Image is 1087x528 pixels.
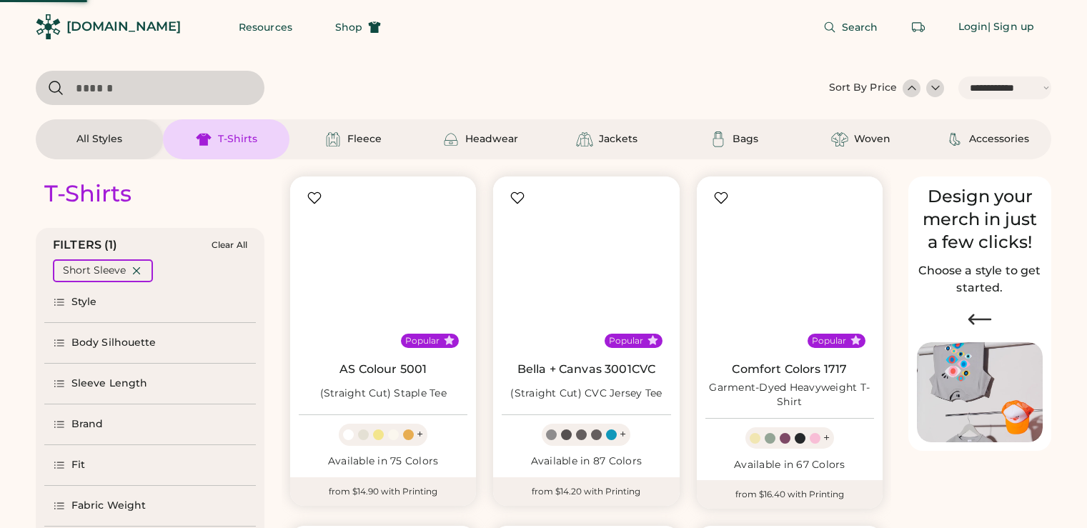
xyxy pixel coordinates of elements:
[904,13,933,41] button: Retrieve an order
[493,477,679,506] div: from $14.20 with Printing
[609,335,643,347] div: Popular
[71,336,157,350] div: Body Silhouette
[647,335,658,346] button: Popular Style
[988,20,1034,34] div: | Sign up
[53,236,118,254] div: FILTERS (1)
[320,387,447,401] div: (Straight Cut) Staple Tee
[442,131,460,148] img: Headwear Icon
[705,381,874,409] div: Garment-Dyed Heavyweight T-Shirt
[324,131,342,148] img: Fleece Icon
[502,454,670,469] div: Available in 87 Colors
[806,13,895,41] button: Search
[71,295,97,309] div: Style
[444,335,455,346] button: Popular Style
[71,458,85,472] div: Fit
[697,480,883,509] div: from $16.40 with Printing
[66,18,181,36] div: [DOMAIN_NAME]
[854,132,890,146] div: Woven
[195,131,212,148] img: T-Shirts Icon
[510,387,662,401] div: (Straight Cut) CVC Jersey Tee
[917,342,1043,443] img: Image of Lisa Congdon Eye Print on T-Shirt and Hat
[710,131,727,148] img: Bags Icon
[222,13,309,41] button: Resources
[823,430,830,446] div: +
[405,335,440,347] div: Popular
[812,335,846,347] div: Popular
[958,20,988,34] div: Login
[71,417,104,432] div: Brand
[946,131,963,148] img: Accessories Icon
[831,131,848,148] img: Woven Icon
[76,132,122,146] div: All Styles
[732,362,847,377] a: Comfort Colors 1717
[576,131,593,148] img: Jackets Icon
[850,335,861,346] button: Popular Style
[620,427,626,442] div: +
[44,179,131,208] div: T-Shirts
[347,132,382,146] div: Fleece
[705,185,874,354] img: Comfort Colors 1717 Garment-Dyed Heavyweight T-Shirt
[212,240,247,250] div: Clear All
[299,454,467,469] div: Available in 75 Colors
[71,377,147,391] div: Sleeve Length
[465,132,518,146] div: Headwear
[829,81,897,95] div: Sort By Price
[290,477,476,506] div: from $14.90 with Printing
[318,13,398,41] button: Shop
[218,132,257,146] div: T-Shirts
[733,132,758,146] div: Bags
[299,185,467,354] img: AS Colour 5001 (Straight Cut) Staple Tee
[339,362,427,377] a: AS Colour 5001
[335,22,362,32] span: Shop
[842,22,878,32] span: Search
[517,362,655,377] a: Bella + Canvas 3001CVC
[917,185,1043,254] div: Design your merch in just a few clicks!
[599,132,637,146] div: Jackets
[63,264,126,278] div: Short Sleeve
[71,499,146,513] div: Fabric Weight
[36,14,61,39] img: Rendered Logo - Screens
[917,262,1043,297] h2: Choose a style to get started.
[969,132,1029,146] div: Accessories
[502,185,670,354] img: BELLA + CANVAS 3001CVC (Straight Cut) CVC Jersey Tee
[705,458,874,472] div: Available in 67 Colors
[417,427,423,442] div: +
